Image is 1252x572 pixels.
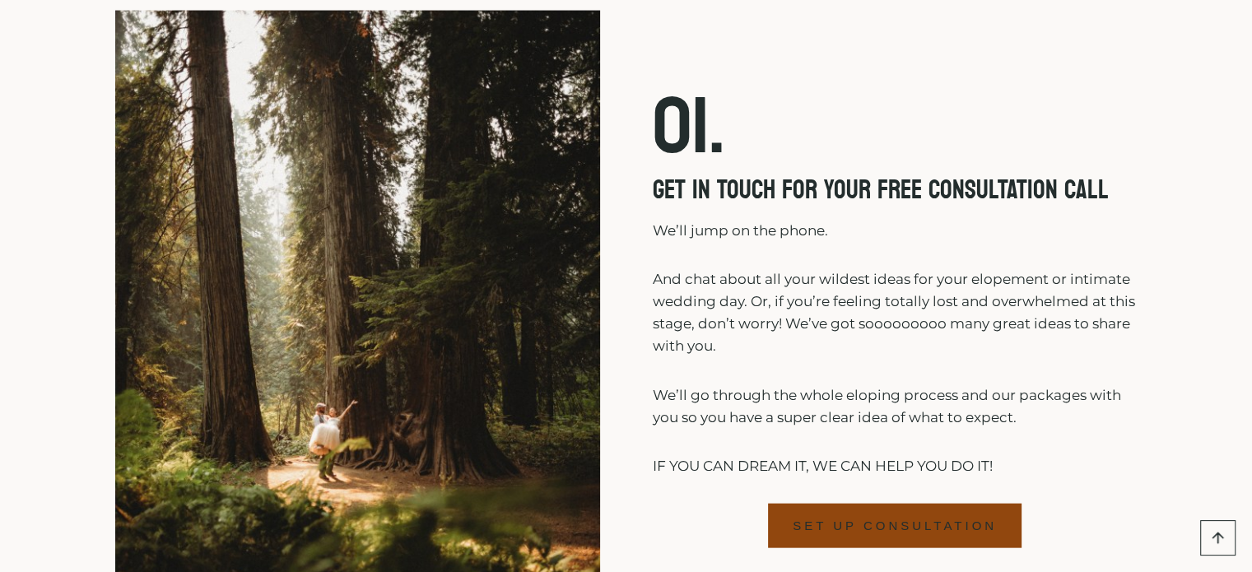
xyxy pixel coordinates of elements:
[793,516,997,536] span: SET UP CONSULTATION
[653,384,1138,429] p: We’ll go through the whole eloping process and our packages with you so you have a super clear id...
[1200,520,1236,556] a: Scroll to top
[653,119,1138,135] h2: 01.
[653,268,1138,358] p: And chat about all your wildest ideas for your elopement or intimate wedding day. Or, if you’re f...
[653,220,1138,242] p: We’ll jump on the phone.
[768,504,1022,548] a: SET UP CONSULTATION
[653,455,1138,477] p: IF YOU CAN DREAM IT, WE CAN HELP YOU DO IT!
[653,174,1138,206] h2: GET IN TOUCH FOR YOUR FREE CONSULTATION CALL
